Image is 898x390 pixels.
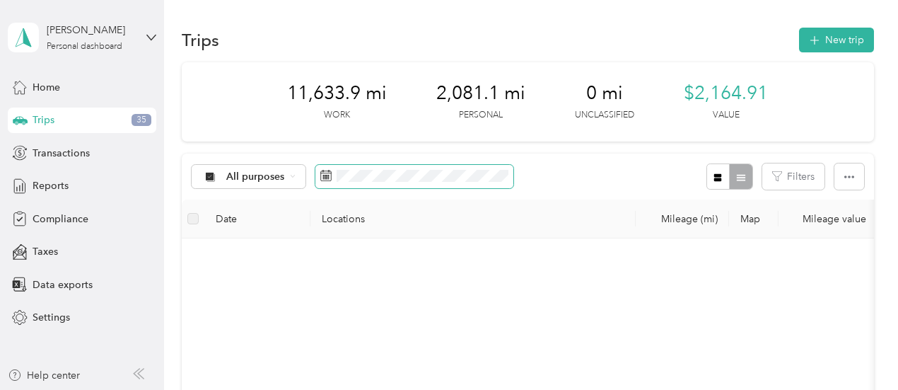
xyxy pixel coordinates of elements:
[575,109,634,122] p: Unclassified
[799,28,874,52] button: New trip
[8,368,80,383] button: Help center
[729,200,779,239] th: Map
[33,310,70,325] span: Settings
[47,42,122,51] div: Personal dashboard
[762,164,824,190] button: Filters
[226,172,285,182] span: All purposes
[33,113,54,127] span: Trips
[33,244,58,259] span: Taxes
[310,200,636,239] th: Locations
[779,200,877,239] th: Mileage value
[436,82,525,105] span: 2,081.1 mi
[33,80,60,95] span: Home
[33,212,88,226] span: Compliance
[324,109,350,122] p: Work
[586,82,623,105] span: 0 mi
[182,33,219,47] h1: Trips
[459,109,503,122] p: Personal
[204,200,310,239] th: Date
[33,277,93,292] span: Data exports
[132,114,151,127] span: 35
[636,200,729,239] th: Mileage (mi)
[713,109,740,122] p: Value
[819,311,898,390] iframe: Everlance-gr Chat Button Frame
[684,82,768,105] span: $2,164.91
[33,146,90,161] span: Transactions
[47,23,135,38] div: [PERSON_NAME]
[33,178,69,193] span: Reports
[287,82,387,105] span: 11,633.9 mi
